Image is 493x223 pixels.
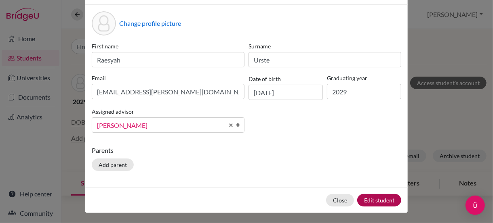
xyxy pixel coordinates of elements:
p: Parents [92,146,401,155]
label: Surname [249,42,401,50]
label: First name [92,42,244,50]
label: Email [92,74,244,82]
label: Date of birth [249,75,281,83]
span: [PERSON_NAME] [97,120,224,131]
button: Add parent [92,158,134,171]
div: Open Intercom Messenger [466,196,485,215]
button: Close [326,194,354,206]
label: Assigned advisor [92,107,134,116]
button: Edit student [357,194,401,206]
input: dd/mm/yyyy [249,85,323,100]
label: Graduating year [327,74,401,82]
div: Profile picture [92,11,116,35]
